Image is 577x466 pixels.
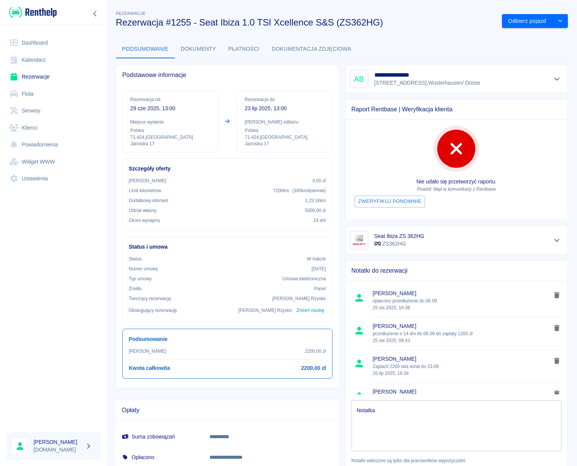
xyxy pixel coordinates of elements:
p: Janosika 17 [130,141,210,147]
a: Widget WWW [6,153,101,170]
p: Dodatkowy kilometr [129,197,168,204]
p: [PERSON_NAME] odbioru [245,119,324,125]
button: Podsumowanie [116,40,175,58]
a: Renthelp logo [6,6,57,19]
button: Płatności [222,40,266,58]
p: 7200 km [273,187,326,194]
p: 23 lip 2025, 13:00 [245,104,324,112]
p: Żrodło [129,285,142,292]
button: Dokumentacja zdjęciowa [266,40,358,58]
p: Nie udało się przetworzyć raportu. [352,178,562,186]
span: Raport Rentbase | Weryfikacja klienta [352,106,562,113]
a: Serwisy [6,102,101,119]
button: drop-down [553,14,568,28]
a: Dashboard [6,34,101,51]
h6: Szczegóły oferty [129,165,326,173]
p: 71-424 , [GEOGRAPHIC_DATA] [245,134,324,141]
span: [PERSON_NAME] [373,322,551,330]
p: Udział własny [129,207,157,214]
p: [PERSON_NAME] [129,177,166,184]
a: Flota [6,85,101,103]
p: przedłużenie o 14 dni do 06.09 do zapłaty 1200 zł [373,330,551,344]
a: Powiadomienia [6,136,101,153]
p: [PERSON_NAME] Rżysko [272,295,326,302]
img: Renthelp logo [9,6,57,19]
span: ( 300 km dziennie ) [292,188,326,193]
p: 2200,00 zł [305,348,326,355]
h6: Seat Ibiza ZS 362HG [374,232,424,240]
button: delete note [551,389,563,399]
p: 25 sie 2025, 16:38 [373,304,551,311]
p: ZS362HG [374,240,424,248]
span: [PERSON_NAME] [373,289,551,297]
p: Limit kilometrów [129,187,161,194]
button: Zwiń nawigację [90,9,101,19]
button: Zmień osobę [295,305,326,316]
p: Obsługujący rezerwację [129,307,177,314]
p: Numer umowy [129,265,158,272]
p: Umowa elektroniczna [283,275,326,282]
p: Powód: błąd w komunikacji z Rentbase [352,186,562,193]
h6: [PERSON_NAME] [34,438,82,446]
button: Dokumenty [175,40,222,58]
p: Rezerwacja do [245,96,324,103]
p: 26 lip 2025, 16:34 [373,370,551,377]
p: 5000,00 zł [305,207,326,214]
span: Rezerwacje [116,11,145,16]
p: Janosika 17 [245,141,324,147]
p: Zaplacil 2200 tata wzial do 23.08 [373,363,551,377]
button: delete note [551,356,563,366]
button: Pokaż szczegóły [551,74,563,84]
p: 71-424 , [GEOGRAPHIC_DATA] [130,134,210,141]
p: Typ umowy [129,275,152,282]
a: Klienci [6,119,101,137]
span: Notatki do rezerwacji [352,267,562,275]
p: Rezerwacja od [130,96,210,103]
p: [PERSON_NAME] Rżysko [238,307,292,314]
a: Rezerwacje [6,68,101,85]
h6: Opłacono [122,453,197,461]
p: 24 dni [313,217,326,224]
h3: Rezerwacja #1255 - Seat Ibiza 1.0 TSI Xcellence S&S (ZS362HG) [116,17,496,28]
p: [PERSON_NAME] [129,348,166,355]
p: opłacono przedłużenie do 06.09 [373,297,551,311]
span: [PERSON_NAME] [373,355,551,363]
button: delete note [551,323,563,333]
button: delete note [551,290,563,300]
p: Status [129,255,142,262]
p: Polska [245,127,324,134]
p: 0,00 zł [312,177,326,184]
p: [DATE] [312,265,326,272]
p: Polska [130,127,210,134]
p: 25 sie 2025, 08:43 [373,337,551,344]
button: Pokaż szczegóły [551,235,563,246]
div: AB [350,70,368,88]
p: [DOMAIN_NAME] [34,446,82,454]
button: Odbierz pojazd [502,14,553,28]
p: W trakcie [307,255,326,262]
h6: Status i umowa [129,243,326,251]
p: Miejsce wydania [130,119,210,125]
p: Okres wynajmu [129,217,160,224]
h6: 2200,00 zł [301,364,326,372]
span: Podstawowe informacje [122,71,332,79]
a: Ustawienia [6,170,101,187]
img: Image [352,233,367,248]
a: Kalendarz [6,51,101,69]
p: Notatki widoczne są tylko dla pracowników wypożyczalni. [352,457,562,464]
p: Panel [314,285,326,292]
span: [PERSON_NAME] [373,388,551,396]
button: Zweryfikuj ponownie [355,196,425,207]
p: 29 cze 2025, 13:00 [130,104,210,112]
h6: Podsumowanie [129,335,326,343]
p: 1,23 zł /km [305,197,326,204]
p: [STREET_ADDRESS] , Wusterhausen/ Dosse [374,79,480,87]
p: Tworzący rezerwację [129,295,171,302]
h6: Kwota całkowita [129,364,170,372]
span: Opłaty [122,407,333,414]
h6: Suma zobowiązań [122,433,197,440]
